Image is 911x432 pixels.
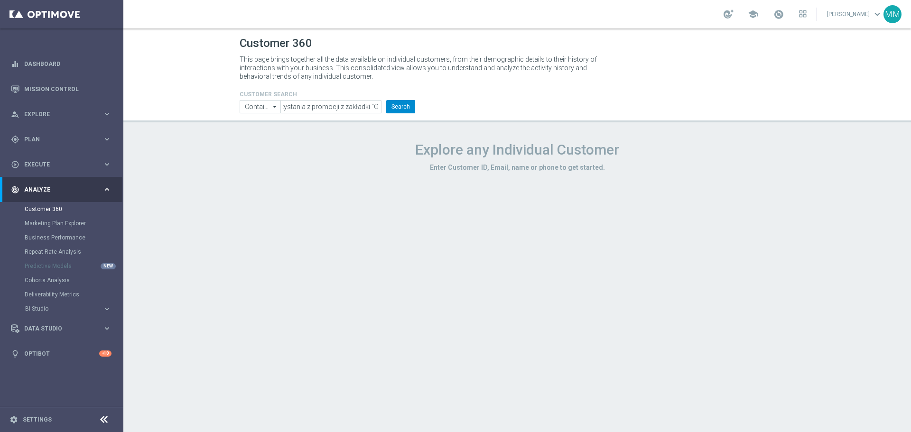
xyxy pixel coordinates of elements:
i: keyboard_arrow_right [102,160,112,169]
div: Marketing Plan Explorer [25,216,122,230]
i: equalizer [11,60,19,68]
h3: Enter Customer ID, Email, name or phone to get started. [240,163,795,172]
button: track_changes Analyze keyboard_arrow_right [10,186,112,193]
i: play_circle_outline [11,160,19,169]
button: equalizer Dashboard [10,60,112,68]
span: Plan [24,137,102,142]
span: Analyze [24,187,102,193]
span: Data Studio [24,326,102,331]
i: track_changes [11,185,19,194]
a: Repeat Rate Analysis [25,248,99,256]
div: BI Studio [25,306,102,312]
i: keyboard_arrow_right [102,110,112,119]
div: Execute [11,160,102,169]
i: settings [9,415,18,424]
div: NEW [101,263,116,269]
button: gps_fixed Plan keyboard_arrow_right [10,136,112,143]
i: person_search [11,110,19,119]
input: Enter CID, Email, name or phone [280,100,381,113]
div: Optibot [11,341,112,366]
span: keyboard_arrow_down [872,9,883,19]
button: BI Studio keyboard_arrow_right [25,305,112,313]
button: person_search Explore keyboard_arrow_right [10,110,112,118]
input: Contains [240,100,280,113]
i: keyboard_arrow_right [102,324,112,333]
a: [PERSON_NAME]keyboard_arrow_down [826,7,883,21]
a: Deliverability Metrics [25,291,99,298]
h1: Explore any Individual Customer [240,141,795,158]
a: Optibot [24,341,99,366]
div: Predictive Models [25,259,122,273]
div: Cohorts Analysis [25,273,122,287]
div: +10 [99,350,112,357]
div: Mission Control [11,76,112,101]
a: Cohorts Analysis [25,276,99,284]
p: This page brings together all the data available on individual customers, from their demographic ... [240,55,605,81]
div: Business Performance [25,230,122,245]
i: keyboard_arrow_right [102,185,112,194]
button: lightbulb Optibot +10 [10,350,112,358]
span: Execute [24,162,102,167]
div: Deliverability Metrics [25,287,122,302]
div: BI Studio [25,302,122,316]
div: Analyze [11,185,102,194]
a: Marketing Plan Explorer [25,220,99,227]
div: Repeat Rate Analysis [25,245,122,259]
a: Business Performance [25,234,99,241]
a: Dashboard [24,51,112,76]
span: school [748,9,758,19]
h1: Customer 360 [240,37,795,50]
div: Explore [11,110,102,119]
a: Customer 360 [25,205,99,213]
div: Data Studio [11,324,102,333]
span: Explore [24,111,102,117]
span: BI Studio [25,306,93,312]
a: Mission Control [24,76,112,101]
div: MM [883,5,902,23]
a: Settings [23,417,52,423]
h4: CUSTOMER SEARCH [240,91,415,98]
button: play_circle_outline Execute keyboard_arrow_right [10,161,112,168]
i: keyboard_arrow_right [102,135,112,144]
i: gps_fixed [11,135,19,144]
button: Search [386,100,415,113]
div: Dashboard [11,51,112,76]
div: Plan [11,135,102,144]
button: Data Studio keyboard_arrow_right [10,325,112,332]
i: keyboard_arrow_right [102,304,112,313]
i: lightbulb [11,349,19,358]
button: Mission Control [10,85,112,93]
div: Customer 360 [25,202,122,216]
i: arrow_drop_down [270,101,280,113]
